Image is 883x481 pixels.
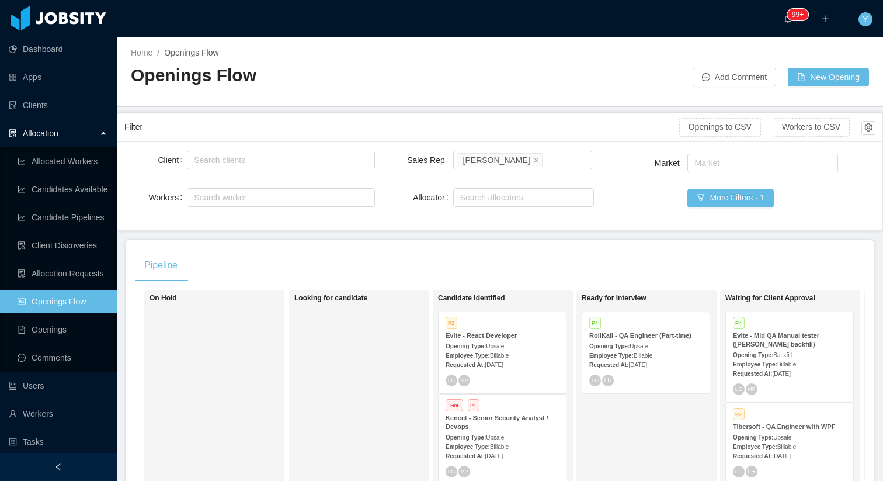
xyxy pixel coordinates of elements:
h1: On Hold [150,294,313,303]
i: icon: solution [9,129,17,137]
a: Home [131,48,152,57]
input: Workers [190,191,197,205]
a: icon: auditClients [9,94,107,117]
a: icon: messageComments [18,346,107,369]
i: icon: plus [821,15,829,23]
span: LC [448,377,456,383]
div: [PERSON_NAME] [463,154,530,167]
strong: RollKall - QA Engineer (Part-time) [589,332,691,339]
span: P2 [733,408,745,420]
span: Billable [490,444,509,450]
label: Client [158,155,187,165]
span: [DATE] [772,371,790,377]
a: icon: profileTasks [9,430,107,454]
span: LR [748,468,755,475]
span: [DATE] [485,362,503,368]
span: [DATE] [485,453,503,459]
a: icon: userWorkers [9,402,107,425]
h1: Looking for candidate [294,294,458,303]
h1: Ready for Interview [582,294,745,303]
span: Allocation [23,129,58,138]
strong: Tibersoft - QA Engineer with WPF [733,423,835,430]
button: icon: messageAdd Comment [693,68,776,86]
span: Y [863,12,868,26]
span: MP [461,378,468,383]
strong: Requested At: [733,453,772,459]
a: icon: line-chartCandidates Available [18,178,107,201]
a: icon: file-searchClient Discoveries [18,234,107,257]
div: Filter [124,116,679,138]
span: Hot [446,399,463,411]
button: icon: file-addNew Opening [788,68,869,86]
input: Client [190,153,197,167]
input: Market [691,156,697,170]
strong: Evite - React Developer [446,332,517,339]
label: Market [655,158,688,168]
strong: Kenect - Senior Security Analyst / Devops [446,414,548,430]
span: P1 [468,399,479,411]
div: Search allocators [460,192,582,203]
span: Billable [777,444,796,450]
strong: Requested At: [446,453,485,459]
strong: Requested At: [446,362,485,368]
sup: 405 [787,9,808,20]
strong: Employee Type: [733,444,777,450]
span: LC [592,377,599,383]
span: Billable [634,352,652,359]
a: icon: line-chartCandidate Pipelines [18,206,107,229]
strong: Requested At: [589,362,628,368]
span: / [157,48,159,57]
span: MP [461,469,468,474]
span: Upsale [630,343,648,349]
strong: Opening Type: [733,352,773,358]
strong: Employee Type: [446,444,490,450]
a: icon: line-chartAllocated Workers [18,150,107,173]
span: MP [748,386,755,392]
span: Billable [777,361,796,368]
strong: Opening Type: [446,434,486,441]
span: [DATE] [772,453,790,459]
li: Laura Cardona [457,153,543,167]
h2: Openings Flow [131,64,500,88]
span: LC [448,468,456,475]
a: icon: file-doneAllocation Requests [18,262,107,285]
span: Upsale [486,343,504,349]
span: [DATE] [628,362,646,368]
label: Allocator [413,193,453,202]
span: P2 [446,317,457,329]
div: Search worker [194,192,357,203]
span: LC [735,386,743,392]
button: Openings to CSV [679,118,761,137]
span: Backfill [773,352,792,358]
strong: Opening Type: [446,343,486,349]
div: Search clients [194,154,362,166]
i: icon: bell [784,15,792,23]
button: Workers to CSV [773,118,850,137]
a: icon: appstoreApps [9,65,107,89]
span: LR [604,377,611,383]
label: Workers [148,193,187,202]
button: icon: filterMore Filters · 1 [687,189,773,207]
span: LC [735,468,743,475]
a: icon: file-textOpenings [18,318,107,341]
h1: Candidate Identified [438,294,602,303]
strong: Requested At: [733,371,772,377]
a: icon: idcardOpenings Flow [18,290,107,313]
span: P4 [733,317,745,329]
strong: Employee Type: [733,361,777,368]
label: Sales Rep [407,155,453,165]
a: icon: pie-chartDashboard [9,37,107,61]
strong: Evite - Mid QA Manual tester ([PERSON_NAME] backfill) [733,332,819,348]
button: icon: setting [861,121,875,135]
strong: Opening Type: [589,343,630,349]
a: icon: robotUsers [9,374,107,397]
input: Allocator [457,191,463,205]
i: icon: close [533,157,539,164]
div: Market [694,157,825,169]
strong: Employee Type: [446,352,490,359]
span: Billable [490,352,509,359]
span: Upsale [486,434,504,441]
strong: Opening Type: [733,434,773,441]
span: P4 [589,317,601,329]
span: Openings Flow [164,48,218,57]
